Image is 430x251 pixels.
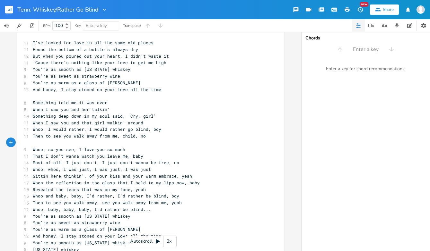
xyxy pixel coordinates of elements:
[33,60,166,65] span: 'Cause there's nothing like your love to get me high
[33,240,130,246] span: You're as smooth as [US_STATE] whiskey
[33,120,143,126] span: When I saw you and that girl walkin' around
[33,66,130,72] span: You're as smooth as [US_STATE] whiskey
[33,126,161,132] span: Whoo, I would rather, I would rather go blind, boy
[33,153,143,159] span: That I don't wanna watch you leave me, baby
[33,213,130,219] span: You're as smooth as [US_STATE] whiskey
[33,200,182,205] span: Then to see you walk away, see you walk away from me, yeah
[33,160,179,165] span: Most of all, I just don't, I just don't wanna be free, no
[163,236,175,247] div: 3x
[302,62,430,76] div: Enter a key for chord recommendations.
[33,113,156,119] span: Something deep down in my soul said, 'Cry, girl'
[33,206,151,212] span: Whoo, baby, baby, baby, I'd rather be blind...
[33,166,151,172] span: Whoo, whoo, I was just, I was just, I was just
[33,133,146,139] span: Then to see you walk away from me, child, no
[33,180,200,186] span: When the reflection in the glass that I held to my lips now, baby
[86,23,107,29] span: Enter a key
[75,24,81,28] div: Key
[33,146,125,152] span: Whoo, so you see, I love you so much
[33,53,169,59] span: But when you poured out your heart, I didn't waste it
[33,40,154,46] span: I've looked for love in all the same old places
[125,236,177,247] div: Autoscroll
[33,100,107,105] span: Something told me it was over
[33,220,120,225] span: You're as sweet as strawberry wine
[33,106,110,112] span: When I saw you and her talkin'
[43,24,50,28] div: BPM
[33,233,161,239] span: And honey, I stay stoned on your love all the time
[33,226,141,232] span: You're as warm as a glass of [PERSON_NAME]
[33,80,141,86] span: You're as warm as a glass of [PERSON_NAME]
[123,24,141,28] div: Transpose
[33,46,138,52] span: Found the bottom of a bottle's always dry
[33,173,192,179] span: Sittin here thinkin', of your kiss and your warm embrace, yeah
[33,87,161,92] span: And honey, I stay stoned on your love all the time
[33,187,146,192] span: Revealed the tears that was on my face, yeah
[33,73,120,79] span: You're as sweet as strawberry wine
[354,4,366,15] button: New
[353,46,379,53] span: Enter a key
[417,5,425,14] img: Eden Casteel
[383,7,394,13] div: Share
[17,7,99,13] span: Tenn. Whiskey/Rather Go Blind
[33,193,179,199] span: Whoo and baby, baby, I'd rather, I'd rather be blind, boy
[360,2,368,7] div: New
[305,36,426,40] div: Chords
[370,4,399,15] button: Share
